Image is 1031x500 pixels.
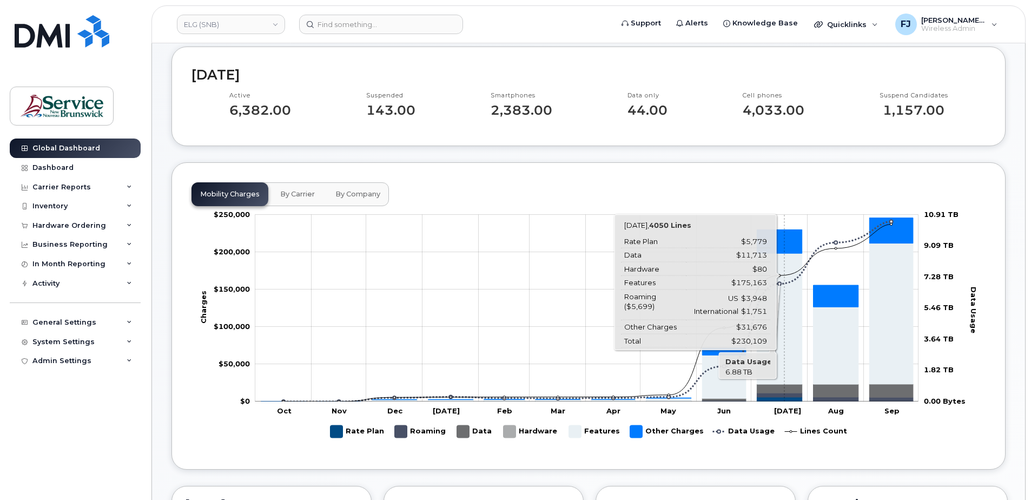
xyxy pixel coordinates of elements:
tspan: Charges [199,291,208,324]
tspan: Jun [717,406,731,415]
g: Other Charges [261,218,913,401]
tspan: Apr [606,406,620,415]
tspan: 3.64 TB [924,334,954,343]
g: Features [569,421,620,442]
span: Support [631,18,661,29]
tspan: 10.91 TB [924,209,959,218]
p: 2,383.00 [491,103,552,117]
tspan: Data Usage [969,286,978,333]
p: Suspend Candidates [880,91,948,100]
tspan: Feb [497,406,512,415]
g: Data [261,384,913,401]
p: Cell phones [743,91,804,100]
tspan: [DATE] [433,406,460,415]
tspan: Aug [828,406,844,415]
g: Legend [331,421,847,442]
span: Knowledge Base [732,18,798,29]
tspan: $250,000 [214,209,250,218]
p: 1,157.00 [880,103,948,117]
a: Alerts [669,12,716,34]
tspan: $200,000 [214,247,250,255]
tspan: $50,000 [219,359,250,367]
g: Rate Plan [331,421,384,442]
g: Data [457,421,493,442]
g: Chart [199,209,979,442]
h2: [DATE] [191,67,986,83]
tspan: Oct [277,406,292,415]
g: Features [261,243,913,401]
p: Active [229,91,291,100]
p: 143.00 [366,103,415,117]
span: By Company [335,190,380,199]
a: ELG (SNB) [177,15,285,34]
g: Hardware [504,421,558,442]
tspan: 5.46 TB [924,303,954,312]
tspan: $150,000 [214,284,250,293]
g: Roaming [395,421,446,442]
tspan: Nov [332,406,347,415]
tspan: 1.82 TB [924,365,954,374]
input: Find something... [299,15,463,34]
tspan: 0.00 Bytes [924,396,966,405]
span: Quicklinks [827,20,867,29]
tspan: May [660,406,676,415]
span: By Carrier [280,190,315,199]
p: 44.00 [627,103,667,117]
g: Other Charges [630,421,704,442]
tspan: $0 [240,396,250,405]
p: Suspended [366,91,415,100]
tspan: 7.28 TB [924,272,954,280]
tspan: Mar [551,406,565,415]
span: FJ [901,18,911,31]
p: Data only [627,91,667,100]
p: 6,382.00 [229,103,291,117]
tspan: 9.09 TB [924,241,954,249]
tspan: Dec [387,406,403,415]
a: Support [614,12,669,34]
div: Fougere, Jonathan (SNB) [888,14,1005,35]
tspan: [DATE] [774,406,801,415]
span: [PERSON_NAME] (SNB) [921,16,986,24]
p: 4,033.00 [743,103,804,117]
g: Data Usage [713,421,775,442]
tspan: $100,000 [214,321,250,330]
span: Alerts [685,18,708,29]
a: Knowledge Base [716,12,805,34]
span: Wireless Admin [921,24,986,33]
div: Quicklinks [807,14,885,35]
p: Smartphones [491,91,552,100]
g: Lines Count [785,421,847,442]
tspan: Sep [884,406,900,415]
